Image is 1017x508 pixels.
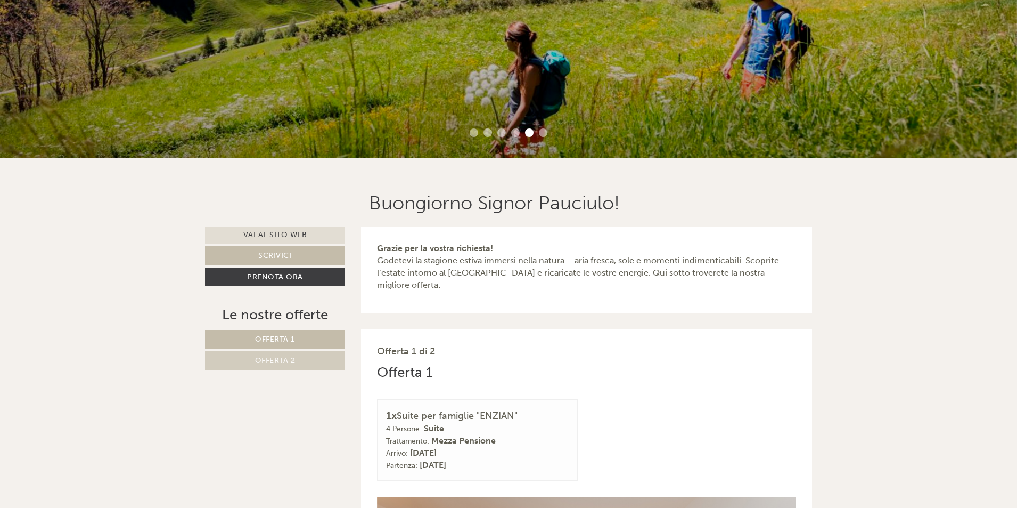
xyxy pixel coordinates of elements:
[431,436,496,446] b: Mezza Pensione
[369,192,620,214] h1: Buongiorno Signor Pauciulo!
[16,52,168,59] small: 09:07
[377,243,493,253] strong: Grazie per la vostra richiesta!
[16,31,168,39] div: Hotel [GEOGRAPHIC_DATA]
[386,449,408,458] small: Arrivo:
[386,408,570,423] div: Suite per famiglie "ENZIAN"
[377,362,433,382] div: Offerta 1
[366,281,420,300] button: Invia
[410,448,437,458] b: [DATE]
[424,423,444,433] b: Suite
[255,335,295,344] span: Offerta 1
[191,8,229,26] div: [DATE]
[8,29,173,61] div: Buon giorno, come possiamo aiutarla?
[255,356,296,365] span: Offerta 2
[386,409,397,422] b: 1x
[205,227,345,244] a: Vai al sito web
[205,268,345,286] a: Prenota ora
[386,437,429,446] small: Trattamento:
[420,460,446,470] b: [DATE]
[377,345,435,357] span: Offerta 1 di 2
[205,246,345,265] a: Scrivici
[386,461,417,470] small: Partenza:
[377,243,797,291] p: Godetevi la stagione estiva immersi nella natura – aria fresca, sole e momenti indimenticabili. S...
[386,424,422,433] small: 4 Persone:
[205,305,345,325] div: Le nostre offerte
